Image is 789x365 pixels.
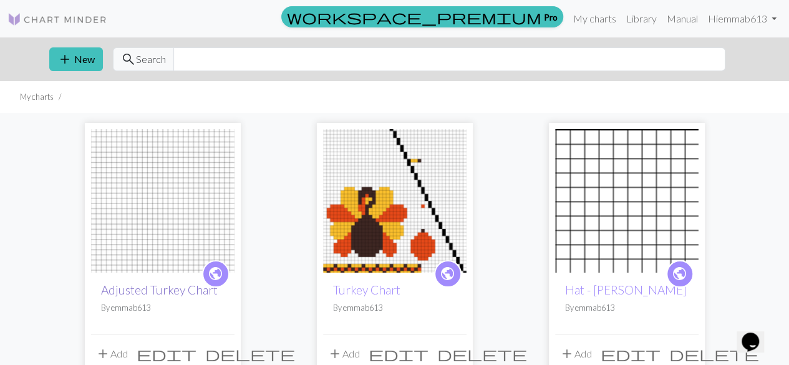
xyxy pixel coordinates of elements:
i: Edit [137,346,196,361]
img: Turkey Chart [323,129,467,273]
li: My charts [20,91,54,103]
p: By emmab613 [101,302,225,314]
span: add [95,345,110,363]
span: public [440,264,455,283]
span: delete [669,345,759,363]
a: Turkey Chart [333,283,400,297]
a: public [666,260,694,288]
i: public [208,261,223,286]
a: My charts [568,6,621,31]
a: Hat - [PERSON_NAME] [565,283,687,297]
iframe: chat widget [737,315,777,353]
img: Adjusted Turkey Chart [91,129,235,273]
a: Hiemmab613 [703,6,782,31]
i: Edit [369,346,428,361]
img: Logo [7,12,107,27]
i: public [672,261,687,286]
a: Adjusted Turkey Chart [101,283,218,297]
span: add [57,51,72,68]
span: public [672,264,687,283]
span: delete [437,345,527,363]
span: edit [137,345,196,363]
span: workspace_premium [287,8,541,26]
span: edit [601,345,661,363]
span: public [208,264,223,283]
button: New [49,47,103,71]
span: Search [136,52,166,67]
a: public [202,260,230,288]
a: Manual [662,6,703,31]
span: delete [205,345,295,363]
span: add [559,345,574,363]
i: Edit [601,346,661,361]
a: public [434,260,462,288]
a: Turkey Chart [323,193,467,205]
span: search [121,51,136,68]
a: Library [621,6,662,31]
a: Pro [281,6,563,27]
a: Hat - Ann [555,193,699,205]
a: Adjusted Turkey Chart [91,193,235,205]
p: By emmab613 [565,302,689,314]
span: edit [369,345,428,363]
p: By emmab613 [333,302,457,314]
i: public [440,261,455,286]
img: Hat - Ann [555,129,699,273]
span: add [327,345,342,363]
